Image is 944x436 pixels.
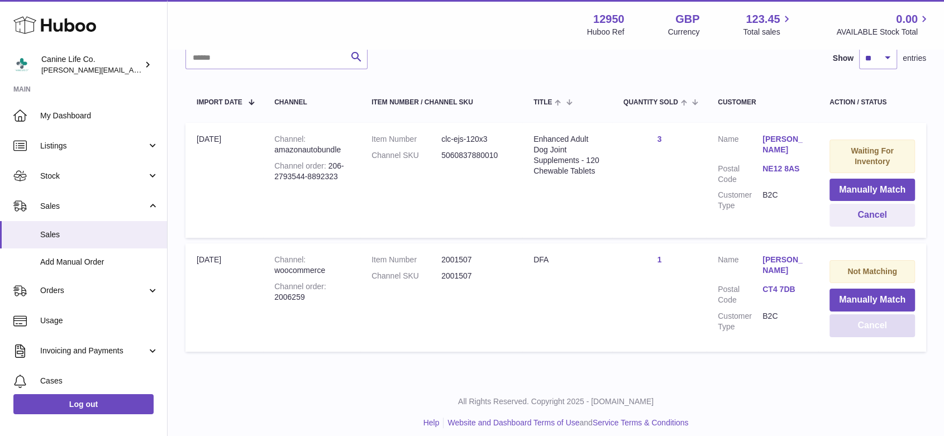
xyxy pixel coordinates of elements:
dd: 5060837880010 [441,150,511,161]
a: Help [423,418,440,427]
strong: Channel [274,255,306,264]
dd: 2001507 [441,271,511,281]
button: Cancel [829,314,915,337]
label: Show [833,53,854,64]
div: Item Number / Channel SKU [371,99,511,106]
dt: Item Number [371,255,441,265]
span: Cases [40,376,159,386]
strong: Channel order [274,161,328,170]
span: Listings [40,141,147,151]
span: Quantity Sold [623,99,678,106]
span: [PERSON_NAME][EMAIL_ADDRESS][DOMAIN_NAME] [41,65,224,74]
span: Stock [40,171,147,181]
a: 3 [657,135,662,143]
span: Add Manual Order [40,257,159,267]
dt: Channel SKU [371,271,441,281]
span: 123.45 [746,12,780,27]
a: NE12 8AS [762,164,807,174]
span: Import date [197,99,242,106]
div: 206-2793544-8892323 [274,161,349,182]
div: Customer [718,99,807,106]
dd: 2001507 [441,255,511,265]
span: Total sales [743,27,793,37]
div: Channel [274,99,349,106]
strong: Not Matching [847,267,897,276]
a: 1 [657,255,662,264]
dd: clc-ejs-120x3 [441,134,511,145]
dt: Postal Code [718,164,762,185]
a: [PERSON_NAME] [762,255,807,276]
div: DFA [533,255,601,265]
div: 2006259 [274,281,349,303]
div: Enhanced Adult Dog Joint Supplements - 120 Chewable Tablets [533,134,601,176]
dt: Customer Type [718,311,762,332]
button: Manually Match [829,289,915,312]
span: Title [533,99,552,106]
dd: B2C [762,311,807,332]
td: [DATE] [185,243,263,351]
a: Log out [13,394,154,414]
strong: Channel order [274,282,326,291]
div: Canine Life Co. [41,54,142,75]
dt: Channel SKU [371,150,441,161]
strong: Channel [274,135,306,143]
img: kevin@clsgltd.co.uk [13,56,30,73]
p: All Rights Reserved. Copyright 2025 - [DOMAIN_NAME] [177,396,935,407]
li: and [444,418,688,428]
strong: Waiting For Inventory [851,146,893,166]
a: Website and Dashboard Terms of Use [447,418,579,427]
div: Huboo Ref [587,27,624,37]
a: CT4 7DB [762,284,807,295]
div: woocommerce [274,255,349,276]
td: [DATE] [185,123,263,238]
span: Usage [40,315,159,326]
button: Manually Match [829,179,915,202]
a: 0.00 AVAILABLE Stock Total [836,12,931,37]
span: 0.00 [896,12,918,27]
span: Invoicing and Payments [40,346,147,356]
span: Sales [40,229,159,240]
strong: GBP [675,12,699,27]
a: [PERSON_NAME] [762,134,807,155]
span: Sales [40,201,147,212]
dt: Name [718,134,762,158]
div: amazonautobundle [274,134,349,155]
button: Cancel [829,204,915,227]
dt: Item Number [371,134,441,145]
dt: Customer Type [718,190,762,211]
div: Currency [668,27,700,37]
div: Action / Status [829,99,915,106]
a: Service Terms & Conditions [593,418,689,427]
dt: Name [718,255,762,279]
span: My Dashboard [40,111,159,121]
a: 123.45 Total sales [743,12,793,37]
span: AVAILABLE Stock Total [836,27,931,37]
dt: Postal Code [718,284,762,305]
strong: 12950 [593,12,624,27]
span: Orders [40,285,147,296]
dd: B2C [762,190,807,211]
span: entries [903,53,926,64]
